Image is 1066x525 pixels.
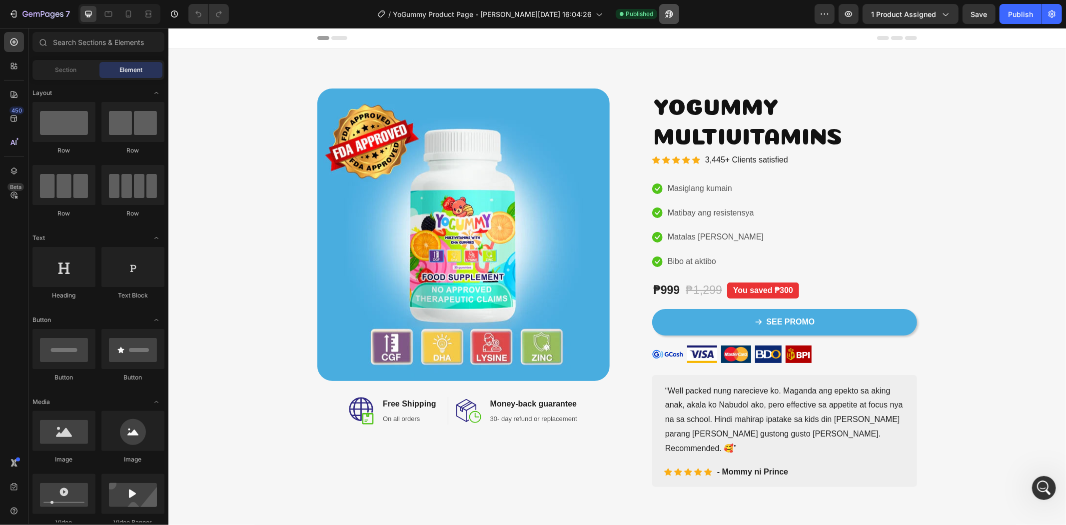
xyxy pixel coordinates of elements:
span: Toggle open [148,312,164,328]
p: “Well packed nung narecieve ko. Maganda ang epekto sa aking anak, akala ko Nabudol ako, pero effe... [497,356,736,428]
input: Search Sections & Elements [32,32,164,52]
div: Beta [7,183,24,191]
p: 30- day refund or replacement [322,386,409,396]
div: Image [32,455,95,464]
p: Free Shipping [214,370,268,382]
div: Publish [1008,9,1033,19]
div: Image [101,455,164,464]
div: Text Block [101,291,164,300]
div: Button [101,373,164,382]
iframe: Design area [168,28,1066,525]
p: On all orders [214,386,268,396]
span: Toggle open [148,230,164,246]
span: Section [55,65,77,74]
img: money-back.svg [288,371,313,395]
img: Free-shipping.svg [180,369,205,396]
button: Publish [1000,4,1042,24]
img: gempages_580589329378706003-cf2d5728-4e0d-4112-9425-8d0e4872de30.jpg [587,317,613,335]
h2: YOGUMMY MULTIVITAMINS [484,60,749,121]
p: Money-back guarantee [322,370,409,382]
span: Save [971,10,988,18]
span: / [388,9,391,19]
p: Matalas [PERSON_NAME] [499,202,595,216]
span: 1 product assigned [871,9,936,19]
a: SEE PROMO [484,281,749,307]
p: 7 [65,8,70,20]
button: 1 product assigned [863,4,959,24]
span: YoGummy Product Page - [PERSON_NAME][DATE] 16:04:26 [393,9,592,19]
span: Media [32,397,50,406]
pre: You saved ₱300 [559,254,631,270]
div: Undo/Redo [188,4,229,24]
span: Text [32,233,45,242]
span: Published [626,9,653,18]
p: 3,445+ Clients satisfied [537,125,620,139]
iframe: Intercom live chat [1032,476,1056,500]
div: ₱999 [484,254,512,271]
img: gempages_580589329378706003-e909c0d3-dc84-4d33-b639-19e9facb16f3.png [484,317,515,335]
span: Layout [32,88,52,97]
div: Heading [32,291,95,300]
p: - Mommy ni Prince [549,438,620,450]
div: Row [101,146,164,155]
div: ₱1,299 [516,254,555,271]
div: Row [32,146,95,155]
button: Save [963,4,996,24]
span: Button [32,315,51,324]
p: Masiglang kumain [499,153,564,168]
span: Element [119,65,142,74]
img: gempages_580589329378706003-8834c64a-d53c-4573-8b1c-9a1c91894013.jpg [617,317,644,335]
div: Button [32,373,95,382]
div: Row [32,209,95,218]
button: 7 [4,4,74,24]
p: SEE PROMO [598,287,647,301]
p: Matibay ang resistensya [499,178,586,192]
span: Toggle open [148,85,164,101]
div: Row [101,209,164,218]
div: 450 [9,106,24,114]
p: Bibo at aktibo [499,226,548,241]
span: Toggle open [148,394,164,410]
